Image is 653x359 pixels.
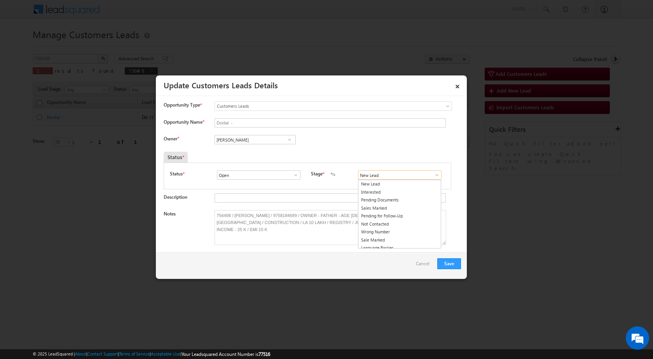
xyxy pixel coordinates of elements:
[215,102,452,111] a: Customers Leads
[311,170,323,177] label: Stage
[289,171,299,179] a: Show All Items
[164,102,200,109] span: Opportunity Type
[106,240,141,250] em: Start Chat
[358,236,441,244] a: Sale Marked
[164,119,204,125] label: Opportunity Name
[358,228,441,236] a: Wrong Number
[119,351,150,356] a: Terms of Service
[358,220,441,228] a: Not Contacted
[164,136,179,142] label: Owner
[451,78,464,92] a: ×
[258,351,270,357] span: 77516
[87,351,118,356] a: Contact Support
[285,136,294,144] a: Show All Items
[217,170,300,180] input: Type to Search
[358,212,441,220] a: Pending for Follow-Up
[437,258,461,269] button: Save
[358,196,441,204] a: Pending Documents
[358,244,441,252] a: Language Barrier
[215,103,420,110] span: Customers Leads
[358,170,442,180] input: Type to Search
[416,258,433,273] a: Cancel
[33,350,270,358] span: © 2025 LeadSquared | | | | |
[151,351,180,356] a: Acceptable Use
[40,41,131,51] div: Chat with us now
[358,180,441,188] a: New Lead
[170,170,183,177] label: Status
[164,211,176,217] label: Notes
[10,72,142,233] textarea: Type your message and hit 'Enter'
[127,4,146,23] div: Minimize live chat window
[164,194,187,200] label: Description
[182,351,270,357] span: Your Leadsquared Account Number is
[358,188,441,196] a: Interested
[13,41,33,51] img: d_60004797649_company_0_60004797649
[164,152,188,163] div: Status
[164,79,278,90] a: Update Customers Leads Details
[75,351,86,356] a: About
[358,204,441,212] a: Sales Marked
[215,135,296,144] input: Type to Search
[430,171,440,179] a: Show All Items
